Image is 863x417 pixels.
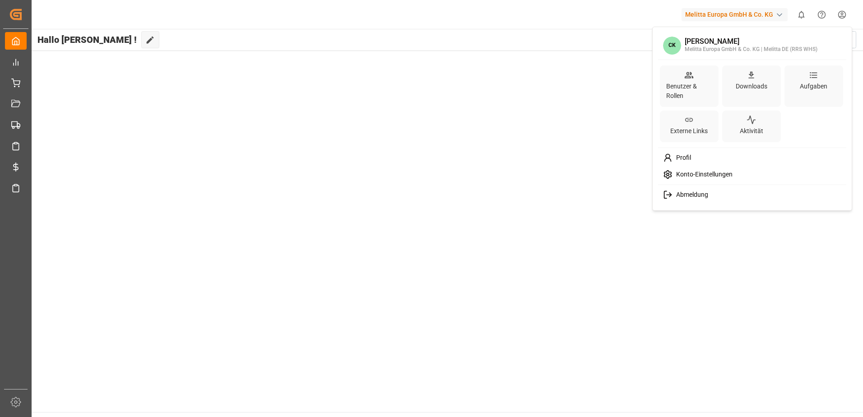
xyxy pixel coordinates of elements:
[734,80,769,93] div: Downloads
[664,80,714,102] div: Benutzer & Rollen
[798,80,829,93] div: Aufgaben
[673,154,691,162] span: Profil
[673,191,708,199] span: Abmeldung
[673,171,733,179] span: Konto-Einstellungen
[738,125,765,138] div: Aktivität
[685,37,817,46] div: [PERSON_NAME]
[685,46,817,54] div: Melitta Europa GmbH & Co. KG | Melitta DE (RRS WHS)
[663,37,681,55] span: CK
[668,125,710,138] div: Externe Links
